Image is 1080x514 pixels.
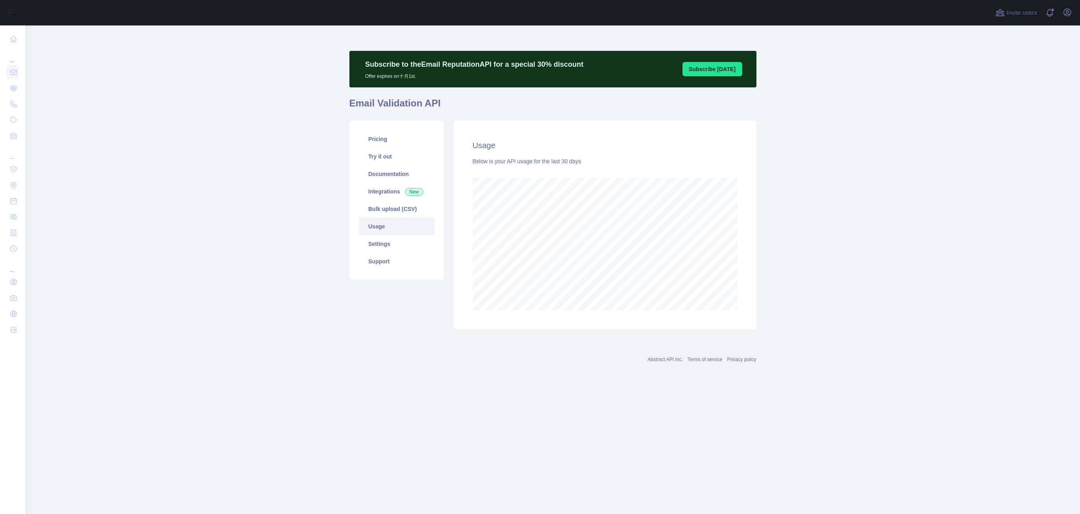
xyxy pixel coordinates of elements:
[473,157,737,165] div: Below is your API usage for the last 30 days
[648,357,683,362] a: Abstract API Inc.
[6,145,19,160] div: ...
[688,357,722,362] a: Terms of service
[359,200,434,218] a: Bulk upload (CSV)
[359,218,434,235] a: Usage
[6,257,19,273] div: ...
[359,130,434,148] a: Pricing
[365,70,584,79] p: Offer expires on 十月 1st.
[359,253,434,270] a: Support
[349,97,756,116] h1: Email Validation API
[359,165,434,183] a: Documentation
[6,48,19,64] div: ...
[473,140,737,151] h2: Usage
[405,188,423,196] span: New
[359,235,434,253] a: Settings
[1006,8,1037,17] span: Invite users
[994,6,1039,19] button: Invite users
[365,59,584,70] p: Subscribe to the Email Reputation API for a special 30 % discount
[683,62,742,76] button: Subscribe [DATE]
[359,183,434,200] a: Integrations New
[727,357,756,362] a: Privacy policy
[359,148,434,165] a: Try it out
